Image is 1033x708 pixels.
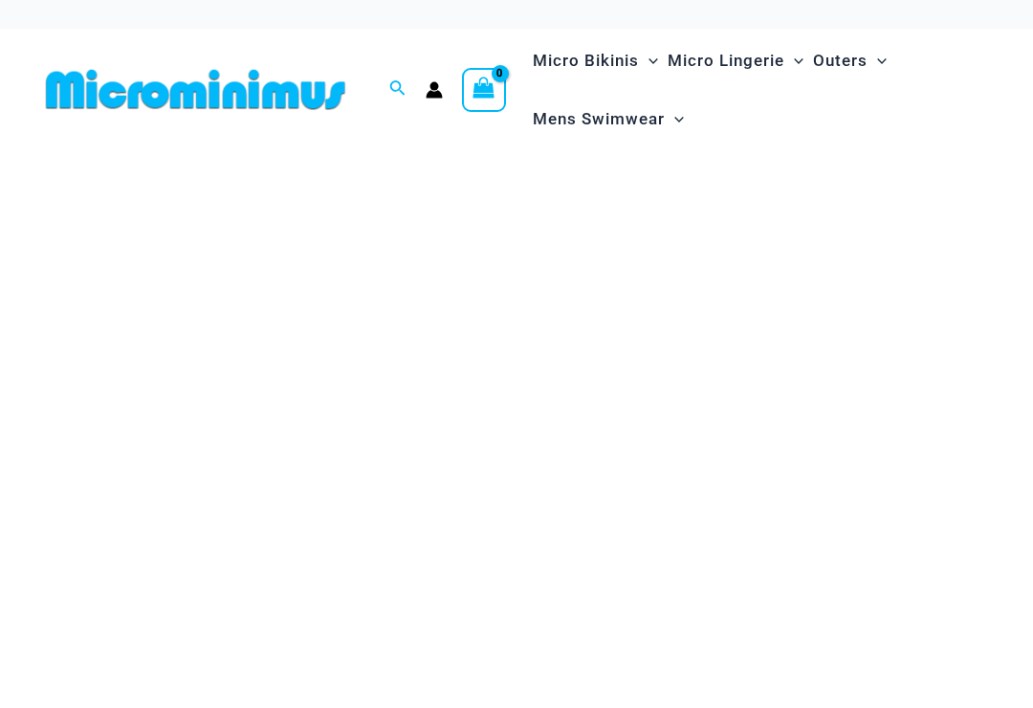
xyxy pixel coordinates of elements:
[389,77,407,101] a: Search icon link
[813,36,868,85] span: Outers
[528,32,663,90] a: Micro BikinisMenu ToggleMenu Toggle
[665,95,684,144] span: Menu Toggle
[533,95,665,144] span: Mens Swimwear
[668,36,784,85] span: Micro Lingerie
[525,29,995,151] nav: Site Navigation
[808,32,891,90] a: OutersMenu ToggleMenu Toggle
[462,68,506,112] a: View Shopping Cart, empty
[868,36,887,85] span: Menu Toggle
[533,36,639,85] span: Micro Bikinis
[639,36,658,85] span: Menu Toggle
[426,81,443,99] a: Account icon link
[663,32,808,90] a: Micro LingerieMenu ToggleMenu Toggle
[784,36,803,85] span: Menu Toggle
[38,68,353,111] img: MM SHOP LOGO FLAT
[528,90,689,148] a: Mens SwimwearMenu ToggleMenu Toggle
